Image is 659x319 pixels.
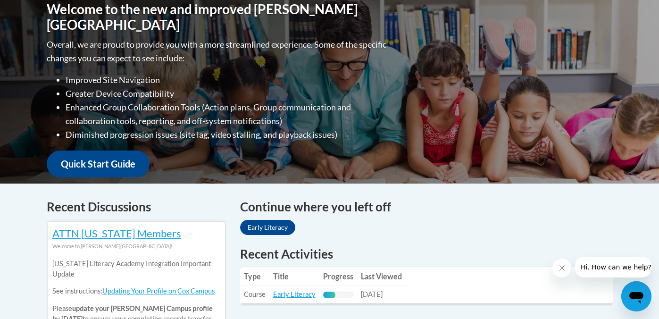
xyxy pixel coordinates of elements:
[319,267,357,286] th: Progress
[244,290,266,298] span: Course
[240,245,613,262] h1: Recent Activities
[52,241,220,252] div: Welcome to [PERSON_NAME][GEOGRAPHIC_DATA]!
[240,220,295,235] a: Early Literacy
[47,151,150,177] a: Quick Start Guide
[575,257,651,277] iframe: Message from company
[102,287,215,295] a: Updating Your Profile on Cox Campus
[52,286,220,296] p: See instructions:
[47,198,226,216] h4: Recent Discussions
[361,290,383,298] span: [DATE]
[66,128,389,142] li: Diminished progression issues (site lag, video stalling, and playback issues)
[47,38,389,65] p: Overall, we are proud to provide you with a more streamlined experience. Some of the specific cha...
[66,101,389,128] li: Enhanced Group Collaboration Tools (Action plans, Group communication and collaboration tools, re...
[357,267,406,286] th: Last Viewed
[66,87,389,101] li: Greater Device Compatibility
[323,292,336,298] div: Progress, %
[552,259,571,277] iframe: Close message
[273,290,316,298] a: Early Literacy
[269,267,319,286] th: Title
[621,281,651,311] iframe: Button to launch messaging window
[240,267,269,286] th: Type
[52,227,181,240] a: ATTN [US_STATE] Members
[47,1,389,33] h1: Welcome to the new and improved [PERSON_NAME][GEOGRAPHIC_DATA]
[52,259,220,279] p: [US_STATE] Literacy Academy Integration Important Update
[66,73,389,87] li: Improved Site Navigation
[240,198,613,216] h4: Continue where you left off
